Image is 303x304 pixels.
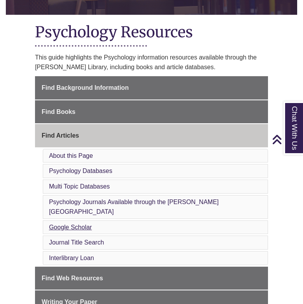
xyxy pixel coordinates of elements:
a: About this Page [49,152,93,159]
a: Google Scholar [49,224,92,231]
a: Multi Topic Databases [49,183,110,190]
span: Find Articles [42,132,79,139]
a: Find Web Resources [35,267,268,290]
a: Interlibrary Loan [49,255,94,261]
span: This guide highlights the Psychology information resources available through the [PERSON_NAME] Li... [35,54,257,71]
a: Find Background Information [35,76,268,100]
span: Find Background Information [42,84,129,91]
a: Find Books [35,100,268,124]
h1: Psychology Resources [35,23,268,43]
a: Find Articles [35,124,268,147]
a: Psychology Journals Available through the [PERSON_NAME][GEOGRAPHIC_DATA] [49,199,219,215]
a: Psychology Databases [49,168,112,174]
span: Find Web Resources [42,275,103,281]
span: Find Books [42,108,75,115]
a: Journal Title Search [49,239,104,246]
a: Back to Top [272,134,301,145]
